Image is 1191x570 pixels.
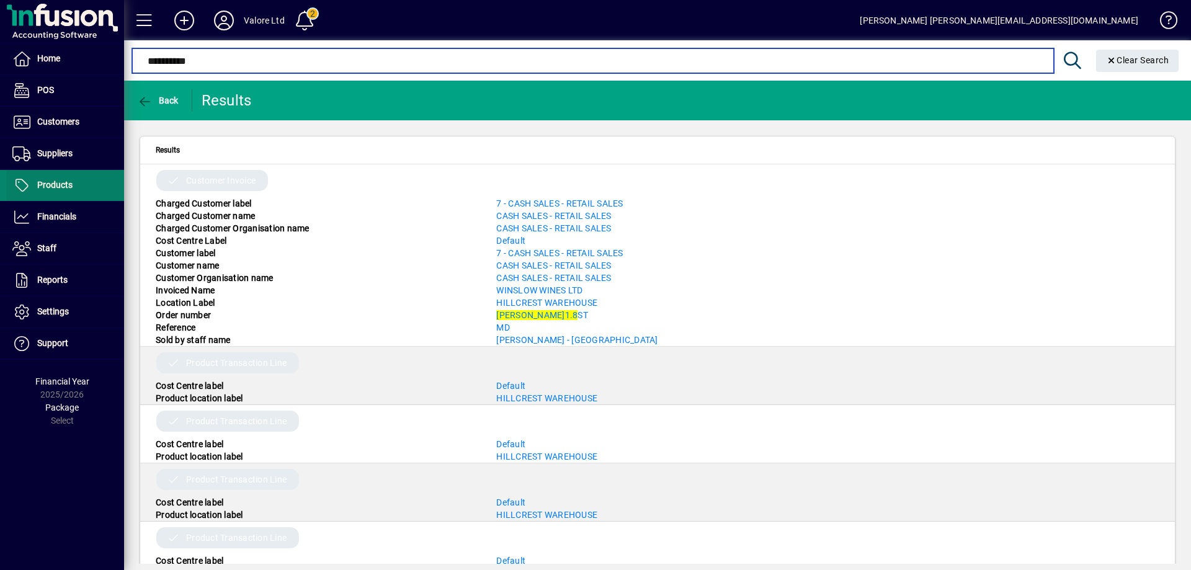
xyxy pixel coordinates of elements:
[860,11,1138,30] div: [PERSON_NAME] [PERSON_NAME][EMAIL_ADDRESS][DOMAIN_NAME]
[1096,50,1179,72] button: Clear
[37,275,68,285] span: Reports
[186,532,287,544] span: Product Transaction Line
[37,180,73,190] span: Products
[37,212,76,221] span: Financials
[6,265,124,296] a: Reports
[496,393,597,403] a: HILLCREST WAREHOUSE
[186,174,256,187] span: Customer Invoice
[35,376,89,386] span: Financial Year
[45,403,79,412] span: Package
[146,380,487,392] div: Cost Centre label
[146,450,487,463] div: Product location label
[124,89,192,112] app-page-header-button: Back
[146,222,487,234] div: Charged Customer Organisation name
[37,306,69,316] span: Settings
[164,9,204,32] button: Add
[146,210,487,222] div: Charged Customer name
[146,197,487,210] div: Charged Customer label
[496,198,623,208] a: 7 - CASH SALES - RETAIL SALES
[146,509,487,521] div: Product location label
[6,43,124,74] a: Home
[565,310,578,320] em: 1.8
[37,243,56,253] span: Staff
[496,310,564,320] em: [PERSON_NAME]
[146,334,487,346] div: Sold by staff name
[496,335,658,345] a: [PERSON_NAME] - [GEOGRAPHIC_DATA]
[496,452,597,461] a: HILLCREST WAREHOUSE
[6,296,124,327] a: Settings
[37,148,73,158] span: Suppliers
[146,554,487,567] div: Cost Centre label
[146,309,487,321] div: Order number
[6,170,124,201] a: Products
[496,261,611,270] a: CASH SALES - RETAIL SALES
[496,273,611,283] a: CASH SALES - RETAIL SALES
[496,556,525,566] a: Default
[37,338,68,348] span: Support
[6,202,124,233] a: Financials
[6,233,124,264] a: Staff
[496,223,611,233] a: CASH SALES - RETAIL SALES
[137,96,179,105] span: Back
[1151,2,1175,43] a: Knowledge Base
[37,117,79,127] span: Customers
[204,9,244,32] button: Profile
[37,53,60,63] span: Home
[496,323,510,332] a: MD
[6,138,124,169] a: Suppliers
[134,89,182,112] button: Back
[496,439,525,449] a: Default
[146,247,487,259] div: Customer label
[496,497,525,507] a: Default
[6,75,124,106] a: POS
[156,143,180,157] span: Results
[146,296,487,309] div: Location Label
[244,11,285,30] div: Valore Ltd
[1106,55,1169,65] span: Clear Search
[146,392,487,404] div: Product location label
[496,298,597,308] a: HILLCREST WAREHOUSE
[146,272,487,284] div: Customer Organisation name
[496,248,623,258] a: 7 - CASH SALES - RETAIL SALES
[146,284,487,296] div: Invoiced Name
[496,310,588,320] span: ST
[496,510,597,520] a: HILLCREST WAREHOUSE
[186,473,287,486] span: Product Transaction Line
[146,496,487,509] div: Cost Centre label
[496,236,525,246] a: Default
[202,91,254,110] div: Results
[146,259,487,272] div: Customer name
[186,357,287,369] span: Product Transaction Line
[496,381,525,391] a: Default
[146,234,487,247] div: Cost Centre Label
[496,310,588,320] a: [PERSON_NAME]1.8ST
[496,285,582,295] a: WINSLOW WINES LTD
[146,438,487,450] div: Cost Centre label
[6,328,124,359] a: Support
[496,211,611,221] a: CASH SALES - RETAIL SALES
[6,107,124,138] a: Customers
[37,85,54,95] span: POS
[146,321,487,334] div: Reference
[186,415,287,427] span: Product Transaction Line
